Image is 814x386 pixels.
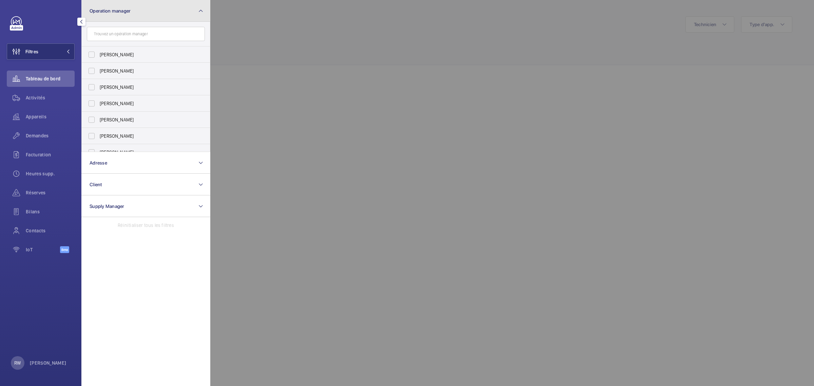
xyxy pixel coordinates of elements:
[26,227,75,234] span: Contacts
[26,132,75,139] span: Demandes
[26,189,75,196] span: Réserves
[30,360,66,366] p: [PERSON_NAME]
[26,75,75,82] span: Tableau de bord
[26,94,75,101] span: Activités
[26,113,75,120] span: Appareils
[60,246,69,253] span: Beta
[26,246,60,253] span: IoT
[26,151,75,158] span: Facturation
[14,360,21,366] p: RW
[7,43,75,60] button: Filtres
[26,208,75,215] span: Bilans
[25,48,38,55] span: Filtres
[26,170,75,177] span: Heures supp.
